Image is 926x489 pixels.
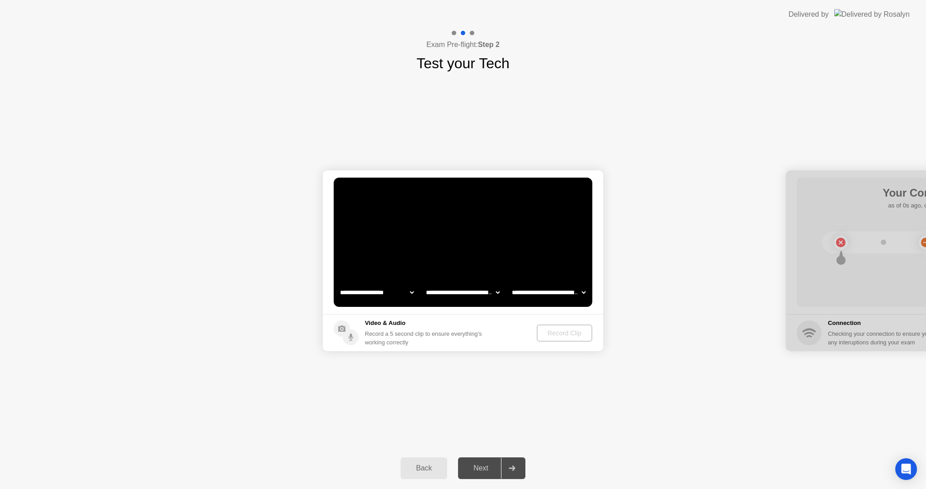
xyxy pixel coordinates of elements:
button: Next [458,457,525,479]
div: Open Intercom Messenger [895,458,917,480]
b: Step 2 [478,41,500,48]
div: Record Clip [540,329,589,337]
div: Back [403,464,444,472]
img: Delivered by Rosalyn [834,9,910,19]
select: Available speakers [424,283,501,301]
h1: Test your Tech [416,52,510,74]
button: Back [401,457,447,479]
select: Available cameras [338,283,416,301]
select: Available microphones [510,283,587,301]
div: Delivered by [789,9,829,20]
h4: Exam Pre-flight: [426,39,500,50]
h5: Video & Audio [365,319,486,328]
div: Record a 5 second clip to ensure everything’s working correctly [365,329,486,347]
button: Record Clip [537,324,592,342]
div: Next [461,464,501,472]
